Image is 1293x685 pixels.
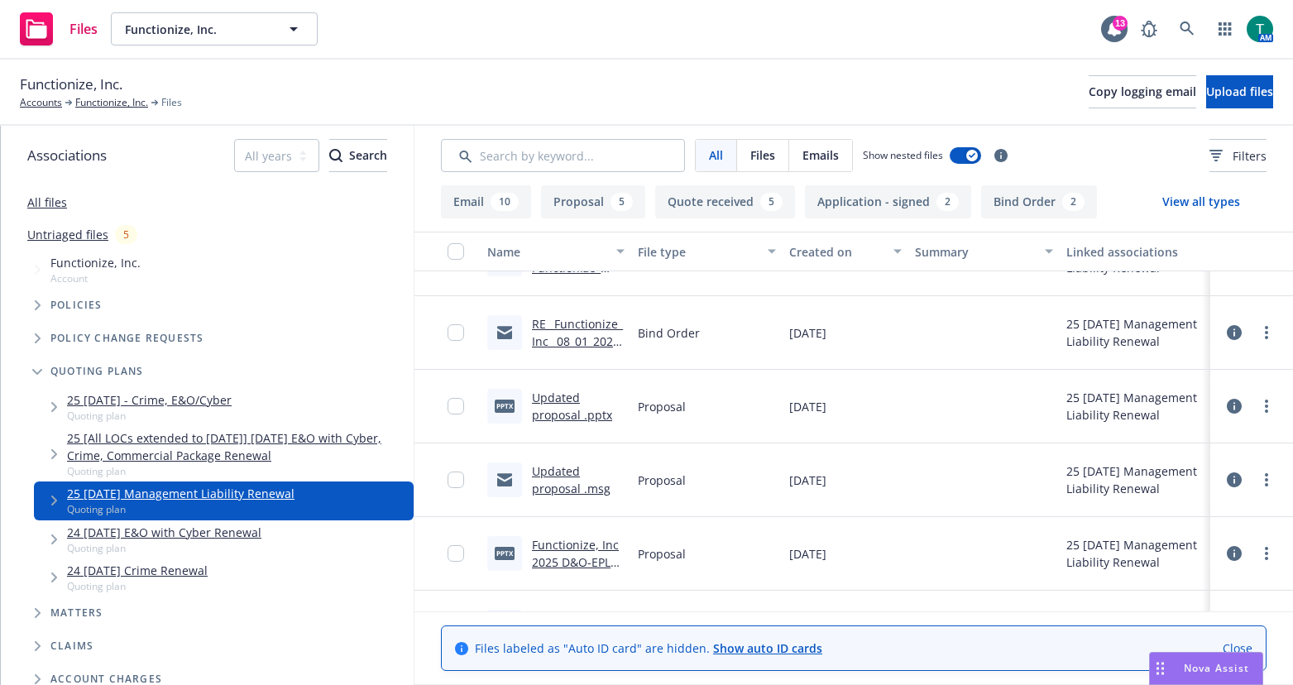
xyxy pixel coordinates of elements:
span: Claims [50,641,93,651]
span: Functionize, Inc. [20,74,122,95]
div: 25 [DATE] Management Liability Renewal [1066,536,1204,571]
div: 2 [1062,193,1085,211]
svg: Search [329,149,342,162]
a: more [1257,396,1276,416]
div: 25 [DATE] Management Liability Renewal [1066,610,1204,644]
a: Switch app [1209,12,1242,46]
a: Functionize, Inc 2025 D&O-EPL Proposal.pptx [532,537,619,587]
input: Toggle Row Selected [448,398,464,414]
span: Files [69,22,98,36]
span: Nova Assist [1184,661,1249,675]
span: [DATE] [789,472,826,489]
span: Files labeled as "Auto ID card" are hidden. [475,639,822,657]
div: File type [638,243,757,261]
input: Select all [448,243,464,260]
input: Toggle Row Selected [448,472,464,488]
button: Application - signed [805,185,971,218]
a: more [1257,470,1276,490]
button: Email [441,185,531,218]
div: 5 [611,193,633,211]
div: 13 [1113,16,1128,31]
input: Toggle Row Selected [448,324,464,341]
a: Accounts [20,95,62,110]
button: Filters [1209,139,1267,172]
a: more [1257,544,1276,563]
span: All [709,146,723,164]
a: Search [1171,12,1204,46]
button: SearchSearch [329,139,387,172]
span: [DATE] [789,324,826,342]
a: more [1257,323,1276,342]
button: Copy logging email [1089,75,1196,108]
span: Functionize, Inc. [50,254,141,271]
span: Emails [802,146,839,164]
a: Updated proposal .msg [532,463,611,496]
button: Functionize, Inc. [111,12,318,46]
a: 25 [All LOCs extended to [DATE]] [DATE] E&O with Cyber, Crime, Commercial Package Renewal [67,429,407,464]
span: Quoting plan [67,541,261,555]
div: Created on [789,243,884,261]
a: 25 [DATE] - Crime, E&O/Cyber [67,391,232,409]
span: Functionize, Inc. [125,21,268,38]
div: 5 [115,225,137,244]
span: Show nested files [863,148,943,162]
span: pptx [495,400,515,412]
a: All files [27,194,67,210]
span: [DATE] [789,398,826,415]
button: Quote received [655,185,795,218]
div: 2 [936,193,959,211]
span: Proposal [638,398,686,415]
span: Filters [1233,147,1267,165]
span: Account charges [50,674,162,684]
button: Bind Order [981,185,1097,218]
div: 25 [DATE] Management Liability Renewal [1066,315,1204,350]
div: 25 [DATE] Management Liability Renewal [1066,462,1204,497]
div: Summary [915,243,1034,261]
a: Report a Bug [1133,12,1166,46]
button: Nova Assist [1149,652,1263,685]
a: 24 [DATE] Crime Renewal [67,562,208,579]
span: Proposal [638,545,686,563]
span: Files [750,146,775,164]
div: 25 [DATE] Management Liability Renewal [1066,389,1204,424]
span: Associations [27,145,107,166]
span: Policy change requests [50,333,204,343]
button: View all types [1136,185,1267,218]
span: Quoting plan [67,502,295,516]
button: Summary [908,232,1059,271]
span: Matters [50,608,103,618]
span: [DATE] [789,545,826,563]
div: Drag to move [1150,653,1171,684]
span: Bind Order [638,324,700,342]
span: pptx [495,547,515,559]
a: RE_ Functionize_ Inc_ 08_01_2025 D&O_EPL Insurance Renewal Proposal.msg [532,316,623,419]
span: Quoting plans [50,366,144,376]
a: Functionize, Inc. [75,95,148,110]
span: Upload files [1206,84,1273,99]
a: Files [13,6,104,52]
a: Show auto ID cards [713,640,822,656]
span: Proposal [638,472,686,489]
span: Policies [50,300,103,310]
button: Created on [783,232,908,271]
span: Quoting plan [67,579,208,593]
div: 5 [760,193,783,211]
input: Search by keyword... [441,139,685,172]
a: Untriaged files [27,226,108,243]
a: Close [1223,639,1252,657]
div: 10 [491,193,519,211]
span: Filters [1209,147,1267,165]
span: Quoting plan [67,464,407,478]
input: Toggle Row Selected [448,545,464,562]
a: Updated proposal .pptx [532,390,612,423]
a: 24 [DATE] E&O with Cyber Renewal [67,524,261,541]
span: Files [161,95,182,110]
div: Name [487,243,606,261]
img: photo [1247,16,1273,42]
button: File type [631,232,782,271]
button: Name [481,232,631,271]
span: Account [50,271,141,285]
a: 25 [DATE] Management Liability Renewal [67,485,295,502]
button: Linked associations [1060,232,1210,271]
div: Search [329,140,387,171]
